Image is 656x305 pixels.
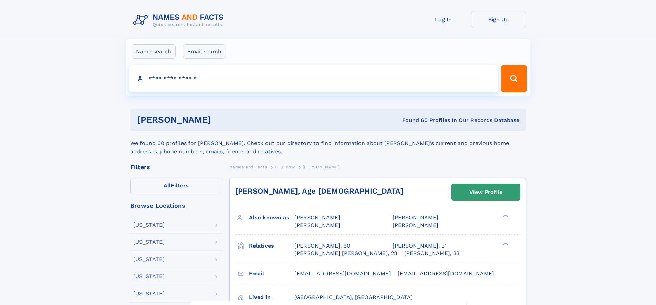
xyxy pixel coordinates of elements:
span: [PERSON_NAME] [393,222,438,228]
label: Email search [183,44,226,59]
div: Browse Locations [130,203,222,209]
input: search input [129,65,498,92]
span: [GEOGRAPHIC_DATA], [GEOGRAPHIC_DATA] [294,294,413,301]
div: [US_STATE] [133,257,165,262]
div: We found 60 profiles for [PERSON_NAME]. Check out our directory to find information about [PERSON... [130,131,526,156]
label: Filters [130,178,222,194]
h3: Relatives [249,240,294,252]
span: All [164,182,171,189]
span: [PERSON_NAME] [393,214,438,221]
a: [PERSON_NAME], Age [DEMOGRAPHIC_DATA] [235,187,403,195]
div: [US_STATE] [133,274,165,279]
a: Names and Facts [229,163,267,171]
a: B [275,163,278,171]
button: Search Button [501,65,527,92]
div: View Profile [469,184,502,200]
h3: Lived in [249,292,294,303]
a: Log In [416,11,471,28]
span: [PERSON_NAME] [303,165,340,170]
span: B [275,165,278,170]
span: [PERSON_NAME] [294,222,340,228]
div: Filters [130,164,222,170]
a: [PERSON_NAME], 33 [404,250,459,257]
div: [US_STATE] [133,239,165,245]
div: Found 60 Profiles In Our Records Database [306,117,519,124]
label: Name search [132,44,176,59]
img: Logo Names and Facts [130,11,229,30]
div: [US_STATE] [133,222,165,228]
a: Bow [285,163,295,171]
h1: [PERSON_NAME] [137,116,307,124]
a: Sign Up [471,11,526,28]
a: [PERSON_NAME], 60 [294,242,350,250]
span: [PERSON_NAME] [294,214,340,221]
h3: Also known as [249,212,294,224]
span: [EMAIL_ADDRESS][DOMAIN_NAME] [294,270,391,277]
span: Bow [285,165,295,170]
h3: Email [249,268,294,280]
div: ❯ [501,242,509,246]
a: View Profile [452,184,520,200]
div: ❯ [501,214,509,218]
span: [EMAIL_ADDRESS][DOMAIN_NAME] [398,270,494,277]
div: [US_STATE] [133,291,165,296]
a: [PERSON_NAME] [PERSON_NAME], 28 [294,250,397,257]
a: [PERSON_NAME], 31 [393,242,447,250]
